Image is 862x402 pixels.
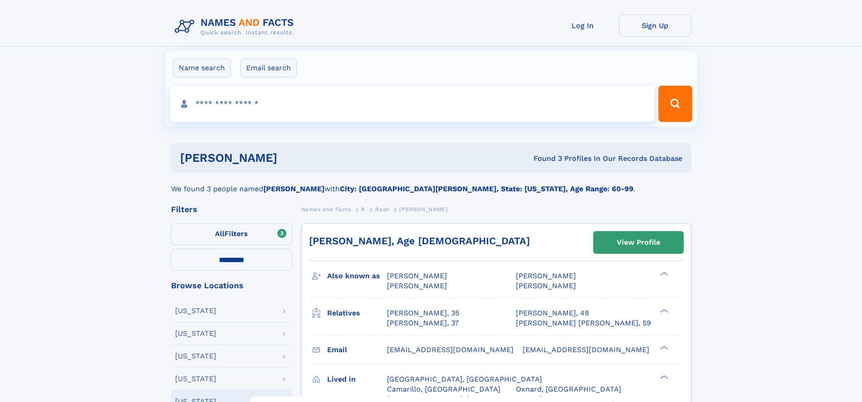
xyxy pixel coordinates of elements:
div: Found 3 Profiles In Our Records Database [405,154,682,164]
a: View Profile [594,232,683,253]
div: Filters [171,205,292,213]
a: [PERSON_NAME] [PERSON_NAME], 59 [516,318,651,328]
a: Sign Up [619,15,691,37]
a: [PERSON_NAME], 48 [516,308,589,318]
span: [EMAIL_ADDRESS][DOMAIN_NAME] [387,345,514,354]
h3: Lived in [327,372,387,387]
div: Browse Locations [171,281,292,290]
input: search input [170,86,655,122]
div: [US_STATE] [175,307,216,315]
a: Log In [547,15,619,37]
a: Names and Facts [301,203,351,215]
span: [PERSON_NAME] [387,271,447,280]
label: Name search [173,58,231,77]
span: R [361,206,365,213]
button: Search Button [658,86,692,122]
a: [PERSON_NAME], 35 [387,308,459,318]
a: Rash [375,203,389,215]
span: [EMAIL_ADDRESS][DOMAIN_NAME] [523,345,649,354]
h1: [PERSON_NAME] [180,152,405,164]
a: [PERSON_NAME], 37 [387,318,459,328]
label: Email search [240,58,297,77]
div: ❯ [658,374,669,380]
span: [PERSON_NAME] [516,281,576,290]
a: [PERSON_NAME], Age [DEMOGRAPHIC_DATA] [309,235,530,247]
span: [PERSON_NAME] [387,281,447,290]
div: [US_STATE] [175,353,216,360]
h3: Relatives [327,305,387,321]
div: We found 3 people named with . [171,173,691,194]
span: Camarillo, [GEOGRAPHIC_DATA] [387,385,500,393]
h3: Email [327,342,387,358]
div: ❯ [658,271,669,277]
div: View Profile [617,232,660,253]
span: All [215,229,224,238]
span: Rash [375,206,389,213]
div: [US_STATE] [175,375,216,383]
a: R [361,203,365,215]
span: [PERSON_NAME] [516,271,576,280]
span: [GEOGRAPHIC_DATA], [GEOGRAPHIC_DATA] [387,375,542,383]
img: Logo Names and Facts [171,15,301,39]
div: ❯ [658,344,669,350]
div: ❯ [658,308,669,314]
b: [PERSON_NAME] [263,184,324,193]
label: Filters [171,223,292,245]
b: City: [GEOGRAPHIC_DATA][PERSON_NAME], State: [US_STATE], Age Range: 60-99 [340,184,633,193]
div: [US_STATE] [175,330,216,337]
h3: Also known as [327,268,387,284]
span: [PERSON_NAME] [399,206,448,213]
span: Oxnard, [GEOGRAPHIC_DATA] [516,385,621,393]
